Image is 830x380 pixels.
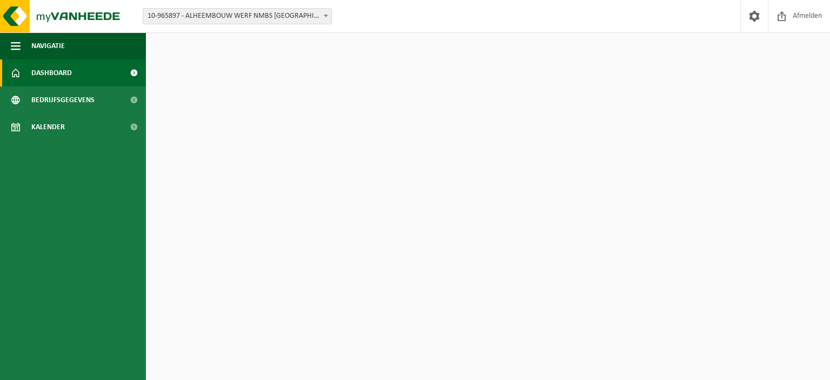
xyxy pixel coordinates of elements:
span: 10-965897 - ALHEEMBOUW WERF NMBS MECHELEN WAB2481 - MECHELEN [143,8,332,24]
span: Bedrijfsgegevens [31,86,95,114]
span: 10-965897 - ALHEEMBOUW WERF NMBS MECHELEN WAB2481 - MECHELEN [143,9,331,24]
span: Dashboard [31,59,72,86]
span: Kalender [31,114,65,141]
span: Navigatie [31,32,65,59]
